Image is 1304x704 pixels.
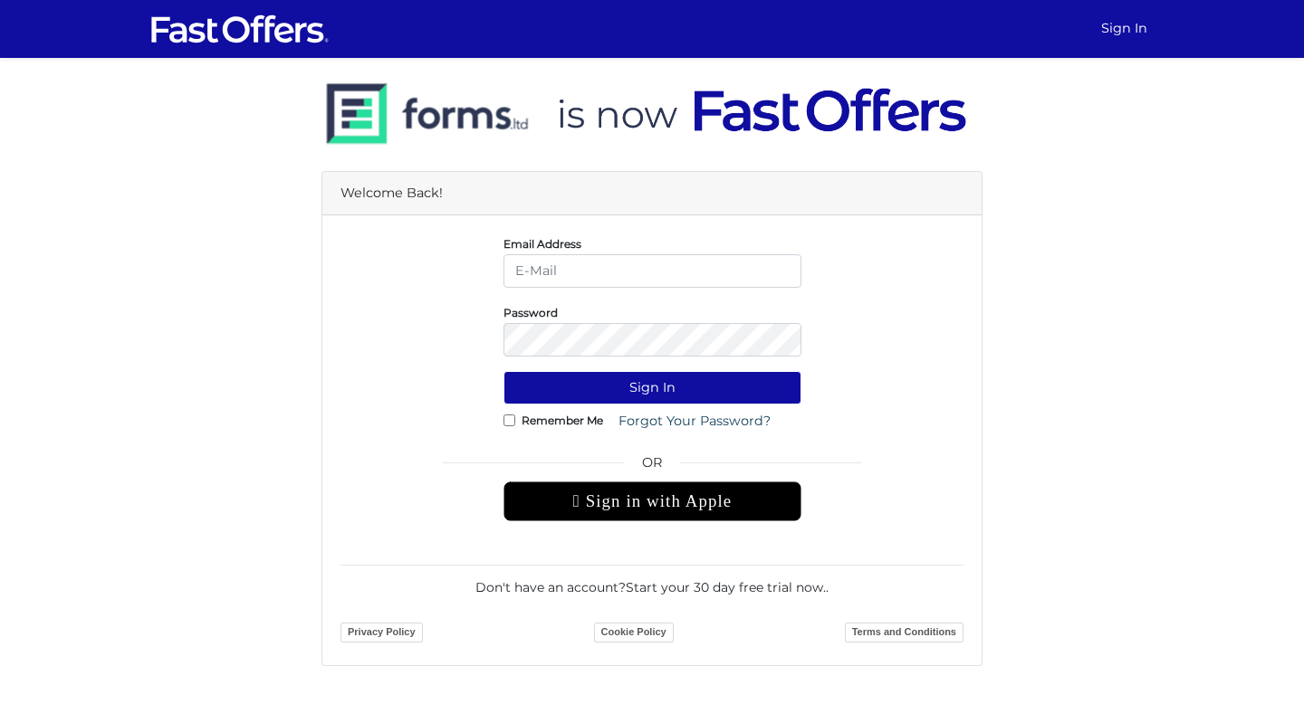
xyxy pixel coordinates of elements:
[340,623,423,642] a: Privacy Policy
[522,418,603,423] label: Remember Me
[340,565,964,597] div: Don't have an account? .
[503,371,801,404] button: Sign In
[503,452,801,481] span: OR
[607,404,782,438] a: Forgot Your Password?
[503,310,558,315] label: Password
[594,623,674,642] a: Cookie Policy
[1094,11,1155,46] a: Sign In
[322,172,982,215] div: Welcome Back!
[503,254,801,288] input: E-Mail
[503,481,801,521] div: Sign in with Apple
[503,242,581,246] label: Email Address
[845,623,964,642] a: Terms and Conditions
[626,579,826,595] a: Start your 30 day free trial now.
